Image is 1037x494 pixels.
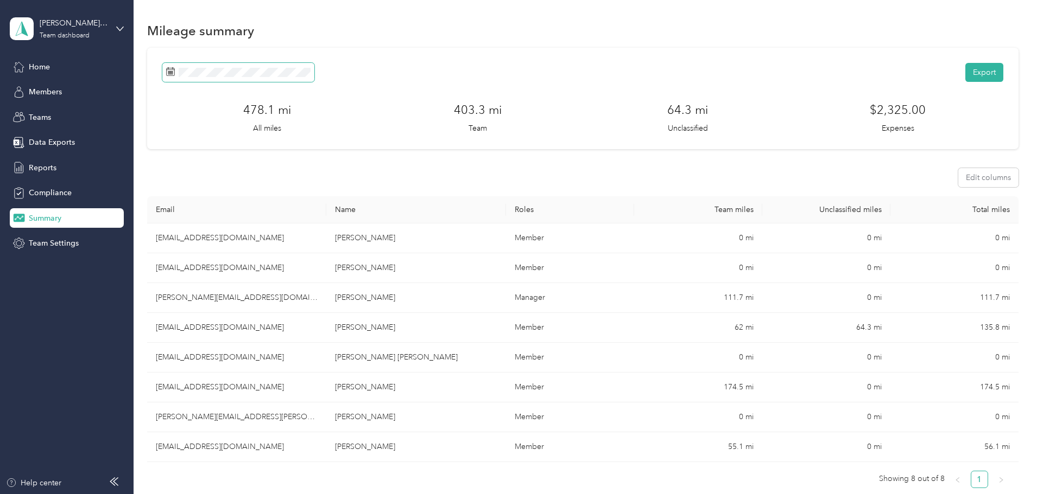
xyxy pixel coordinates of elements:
[469,123,487,134] p: Team
[506,313,634,343] td: Member
[762,283,890,313] td: 0 mi
[762,223,890,253] td: 0 mi
[634,223,762,253] td: 0 mi
[971,471,988,487] a: 1
[890,313,1019,343] td: 135.8 mi
[890,223,1019,253] td: 0 mi
[6,477,61,489] button: Help center
[506,253,634,283] td: Member
[326,223,505,253] td: Ronald W. Cook
[890,373,1019,402] td: 174.5 mi
[634,402,762,432] td: 0 mi
[147,253,326,283] td: lkramer@corefoodservice.com
[890,402,1019,432] td: 0 mi
[253,123,281,134] p: All miles
[147,196,326,223] th: Email
[971,471,988,488] li: 1
[762,373,890,402] td: 0 mi
[29,213,61,224] span: Summary
[882,123,914,134] p: Expenses
[29,187,72,198] span: Compliance
[506,402,634,432] td: Member
[949,471,966,488] button: left
[870,101,926,119] h3: $2,325.00
[147,432,326,462] td: kciuzio@corefoodservice.com
[326,283,505,313] td: Philip G. Joseph
[634,343,762,373] td: 0 mi
[954,477,961,483] span: left
[762,402,890,432] td: 0 mi
[762,432,890,462] td: 0 mi
[634,253,762,283] td: 0 mi
[506,373,634,402] td: Member
[147,313,326,343] td: mbrown4@corefoodservice.com
[890,432,1019,462] td: 56.1 mi
[976,433,1037,494] iframe: Everlance-gr Chat Button Frame
[958,168,1019,187] button: Edit columns
[890,283,1019,313] td: 111.7 mi
[668,123,708,134] p: Unclassified
[506,223,634,253] td: Member
[326,343,505,373] td: Jackson P. Davis
[965,63,1003,82] button: Export
[890,343,1019,373] td: 0 mi
[949,471,966,488] li: Previous Page
[634,313,762,343] td: 62 mi
[147,283,326,313] td: pjoseph@corefoodservice.com
[506,196,634,223] th: Roles
[454,101,502,119] h3: 403.3 mi
[326,373,505,402] td: Benjamin R. Retherford
[40,17,108,29] div: [PERSON_NAME] team
[326,253,505,283] td: Lindsay R. Kramer
[762,196,890,223] th: Unclassified miles
[634,373,762,402] td: 174.5 mi
[326,196,505,223] th: Name
[326,402,505,432] td: Natalie G. Balingit
[147,373,326,402] td: bretherford@corefoodservice.com
[29,86,62,98] span: Members
[147,223,326,253] td: rwcook@corefoodservice.com
[147,402,326,432] td: natalie.balingit@corefoodservice.com
[879,471,945,487] span: Showing 8 out of 8
[29,61,50,73] span: Home
[634,283,762,313] td: 111.7 mi
[506,432,634,462] td: Member
[762,253,890,283] td: 0 mi
[326,432,505,462] td: Kara M. Ciuzio
[29,238,79,249] span: Team Settings
[667,101,708,119] h3: 64.3 mi
[890,253,1019,283] td: 0 mi
[243,101,291,119] h3: 478.1 mi
[29,112,51,123] span: Teams
[326,313,505,343] td: Meredith E. Brown
[40,33,90,39] div: Team dashboard
[29,137,75,148] span: Data Exports
[762,313,890,343] td: 64.3 mi
[29,162,56,174] span: Reports
[147,25,254,36] h1: Mileage summary
[634,432,762,462] td: 55.1 mi
[762,343,890,373] td: 0 mi
[506,343,634,373] td: Member
[634,196,762,223] th: Team miles
[506,283,634,313] td: Manager
[147,343,326,373] td: jdavis5@corefoodservice.com
[890,196,1019,223] th: Total miles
